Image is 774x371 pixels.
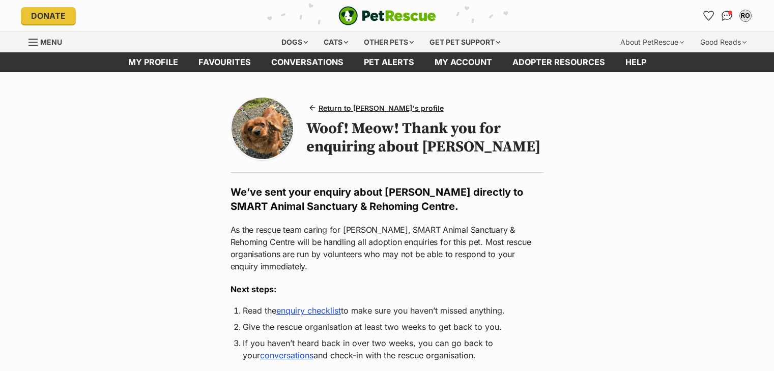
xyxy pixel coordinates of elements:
a: Conversations [719,8,735,24]
span: Menu [40,38,62,46]
a: Pet alerts [354,52,424,72]
div: Get pet support [422,32,507,52]
a: Favourites [701,8,717,24]
div: Cats [317,32,355,52]
img: Photo of Lizzie [232,98,293,159]
h2: We’ve sent your enquiry about [PERSON_NAME] directly to SMART Animal Sanctuary & Rehoming Centre. [231,185,544,213]
a: Donate [21,7,76,24]
ul: Account quick links [701,8,754,24]
img: chat-41dd97257d64d25036548639549fe6c8038ab92f7586957e7f3b1b290dea8141.svg [722,11,732,21]
button: My account [737,8,754,24]
img: logo-e224e6f780fb5917bec1dbf3a21bbac754714ae5b6737aabdf751b685950b380.svg [338,6,436,25]
div: RO [740,11,751,21]
div: Good Reads [693,32,754,52]
h3: Next steps: [231,283,544,295]
a: conversations [261,52,354,72]
a: enquiry checklist [276,305,341,316]
h1: Woof! Meow! Thank you for enquiring about [PERSON_NAME] [306,119,544,156]
a: conversations [260,350,313,360]
p: As the rescue team caring for [PERSON_NAME], SMART Animal Sanctuary & Rehoming Centre will be han... [231,224,544,272]
span: Return to [PERSON_NAME]'s profile [319,103,444,113]
a: My account [424,52,502,72]
li: If you haven’t heard back in over two weeks, you can go back to your and check-in with the rescue... [243,337,532,361]
a: Adopter resources [502,52,615,72]
a: Return to [PERSON_NAME]'s profile [306,101,448,115]
a: PetRescue [338,6,436,25]
a: Favourites [188,52,261,72]
a: My profile [118,52,188,72]
a: Menu [28,32,69,50]
a: Help [615,52,656,72]
li: Give the rescue organisation at least two weeks to get back to you. [243,321,532,333]
li: Read the to make sure you haven’t missed anything. [243,304,532,317]
div: About PetRescue [613,32,691,52]
div: Other pets [357,32,421,52]
div: Dogs [274,32,315,52]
